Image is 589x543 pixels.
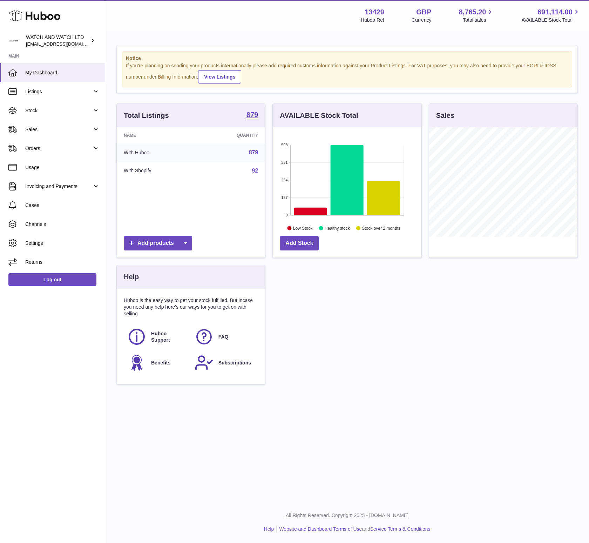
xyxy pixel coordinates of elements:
text: Low Stock [293,226,313,230]
span: Settings [25,240,100,247]
th: Quantity [197,127,265,143]
div: Huboo Ref [361,17,384,24]
text: 381 [281,160,287,165]
span: AVAILABLE Stock Total [521,17,581,24]
p: All Rights Reserved. Copyright 2025 - [DOMAIN_NAME] [111,512,583,519]
strong: 879 [246,111,258,118]
text: Healthy stock [325,226,350,230]
a: Subscriptions [195,353,255,372]
li: and [277,526,430,532]
div: If you're planning on sending your products internationally please add required customs informati... [126,62,568,83]
text: 0 [286,213,288,217]
span: 691,114.00 [537,7,573,17]
img: baris@watchandwatch.co.uk [8,35,19,46]
a: Service Terms & Conditions [370,526,431,532]
a: Huboo Support [127,327,188,346]
span: Huboo Support [151,330,187,344]
text: Stock over 2 months [362,226,400,230]
h3: Total Listings [124,111,169,120]
span: 8,765.20 [459,7,486,17]
span: Benefits [151,360,170,366]
div: Currency [412,17,432,24]
span: Stock [25,107,92,114]
th: Name [117,127,197,143]
a: 92 [252,168,258,174]
text: 508 [281,143,287,147]
td: With Shopify [117,162,197,180]
p: Huboo is the easy way to get your stock fulfilled. But incase you need any help here's our ways f... [124,297,258,317]
a: Add products [124,236,192,250]
a: 879 [249,149,258,155]
a: 879 [246,111,258,120]
span: Invoicing and Payments [25,183,92,190]
span: Returns [25,259,100,266]
span: My Dashboard [25,69,100,76]
strong: GBP [416,7,431,17]
a: Help [264,526,274,532]
span: Channels [25,221,100,228]
a: Log out [8,273,96,286]
span: Usage [25,164,100,171]
div: WATCH AND WATCH LTD [26,34,89,47]
span: FAQ [218,334,229,340]
td: With Huboo [117,143,197,162]
a: Add Stock [280,236,319,250]
text: 127 [281,195,287,200]
a: View Listings [198,70,241,83]
h3: AVAILABLE Stock Total [280,111,358,120]
span: Cases [25,202,100,209]
strong: 13429 [365,7,384,17]
h3: Help [124,272,139,282]
h3: Sales [436,111,454,120]
span: Orders [25,145,92,152]
span: Sales [25,126,92,133]
strong: Notice [126,55,568,62]
text: 254 [281,178,287,182]
span: [EMAIL_ADDRESS][DOMAIN_NAME] [26,41,103,47]
span: Total sales [463,17,494,24]
span: Listings [25,88,92,95]
a: 8,765.20 Total sales [459,7,494,24]
a: FAQ [195,327,255,346]
a: Website and Dashboard Terms of Use [279,526,362,532]
span: Subscriptions [218,360,251,366]
a: 691,114.00 AVAILABLE Stock Total [521,7,581,24]
a: Benefits [127,353,188,372]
